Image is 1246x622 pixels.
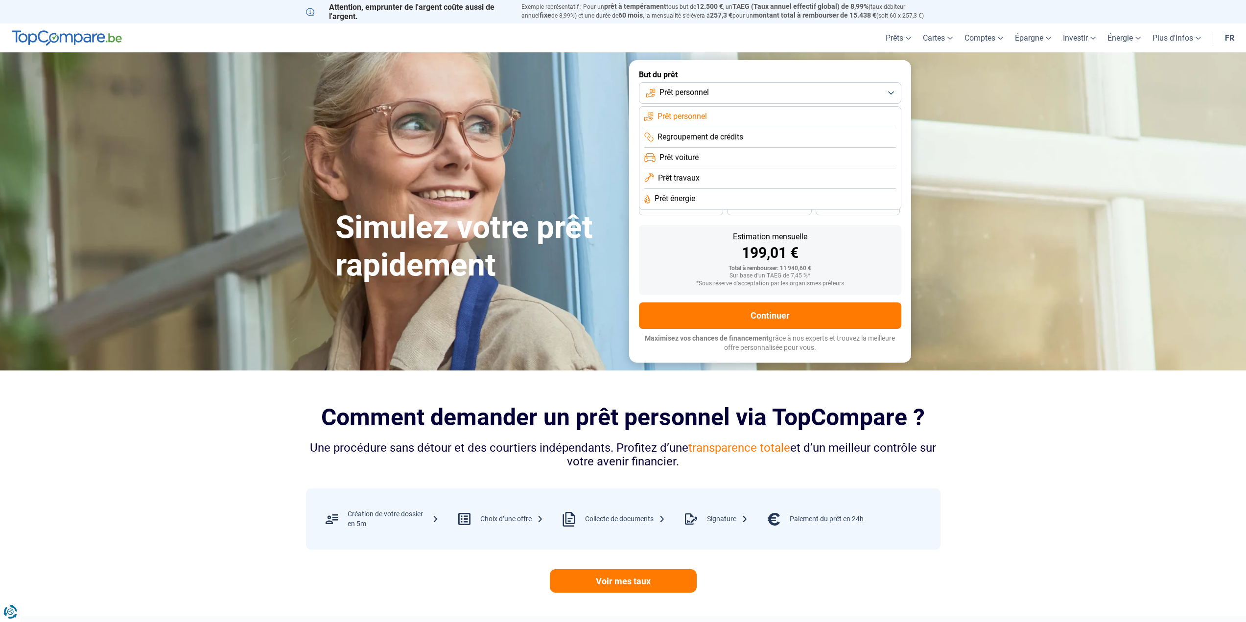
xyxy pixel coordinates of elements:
span: 60 mois [618,11,643,19]
span: 30 mois [758,205,780,211]
a: Voir mes taux [550,569,697,593]
a: Comptes [959,23,1009,52]
div: Sur base d'un TAEG de 7,45 %* [647,273,893,279]
p: grâce à nos experts et trouvez la meilleure offre personnalisée pour vous. [639,334,901,353]
a: Prêts [880,23,917,52]
span: Prêt voiture [659,152,699,163]
div: Choix d’une offre [480,514,543,524]
img: TopCompare [12,30,122,46]
span: fixe [540,11,551,19]
span: 24 mois [847,205,869,211]
span: Regroupement de crédits [658,132,743,142]
label: But du prêt [639,70,901,79]
a: Investir [1057,23,1102,52]
span: transparence totale [688,441,790,455]
div: Une procédure sans détour et des courtiers indépendants. Profitez d’une et d’un meilleur contrôle... [306,441,940,469]
span: 257,3 € [710,11,732,19]
span: Prêt travaux [658,173,700,184]
p: Attention, emprunter de l'argent coûte aussi de l'argent. [306,2,510,21]
span: Prêt personnel [659,87,709,98]
span: Maximisez vos chances de financement [645,334,769,342]
h1: Simulez votre prêt rapidement [335,209,617,284]
span: Prêt personnel [658,111,707,122]
span: 36 mois [670,205,692,211]
a: Cartes [917,23,959,52]
div: Estimation mensuelle [647,233,893,241]
div: Création de votre dossier en 5m [348,509,439,529]
div: *Sous réserve d'acceptation par les organismes prêteurs [647,280,893,287]
p: Exemple représentatif : Pour un tous but de , un (taux débiteur annuel de 8,99%) et une durée de ... [521,2,940,20]
a: Énergie [1102,23,1147,52]
a: Plus d'infos [1147,23,1207,52]
div: Signature [707,514,748,524]
span: 12.500 € [696,2,723,10]
span: TAEG (Taux annuel effectif global) de 8,99% [732,2,869,10]
div: Paiement du prêt en 24h [790,514,864,524]
div: 199,01 € [647,246,893,260]
button: Continuer [639,302,901,329]
div: Collecte de documents [585,514,665,524]
a: fr [1219,23,1240,52]
span: montant total à rembourser de 15.438 € [753,11,876,19]
button: Prêt personnel [639,82,901,104]
span: prêt à tempérament [604,2,666,10]
div: Total à rembourser: 11 940,60 € [647,265,893,272]
a: Épargne [1009,23,1057,52]
h2: Comment demander un prêt personnel via TopCompare ? [306,404,940,431]
span: Prêt énergie [655,193,695,204]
